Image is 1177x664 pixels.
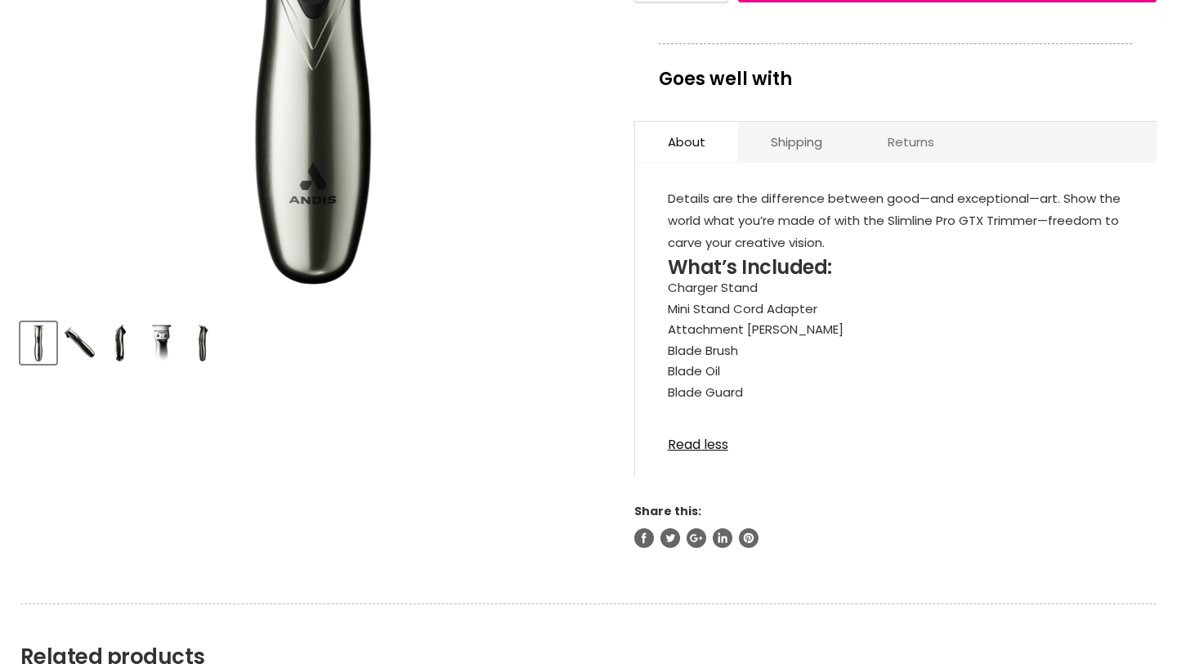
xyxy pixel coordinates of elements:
button: Andis Slimline Pro GTX Cordless Trimmer - Wide Blade [102,322,138,364]
h3: What’s Included: [668,257,1124,278]
img: Andis Slimline Pro GTX Cordless Trimmer - Wide Blade [63,324,96,362]
a: Shipping [738,122,855,162]
a: Returns [855,122,967,162]
li: Mini Stand Cord Adapter [668,298,1124,320]
li: Blade Guard [668,382,1124,403]
a: Read less [668,428,1124,452]
img: Andis Slimline Pro GTX Cordless Trimmer - Wide Blade [186,324,218,362]
p: Goes well with [659,43,1132,97]
li: Charger Stand [668,277,1124,298]
button: Andis Slimline Pro GTX Cordless Trimmer - Wide Blade [20,322,56,364]
img: Andis Slimline Pro GTX Cordless Trimmer - Wide Blade [104,324,136,362]
button: Andis Slimline Pro GTX Cordless Trimmer - Wide Blade [143,322,179,364]
li: Blade Brush [668,340,1124,361]
div: Product thumbnails [18,317,608,364]
span: Share this: [634,503,701,519]
button: Andis Slimline Pro GTX Cordless Trimmer - Wide Blade [184,322,220,364]
li: Attachment [PERSON_NAME] [668,319,1124,340]
a: About [635,122,738,162]
aside: Share this: [634,504,1157,548]
li: Blade Oil [668,361,1124,382]
p: Details are the difference between good—and exceptional—art. Show the world what you’re made of w... [668,187,1124,257]
img: Andis Slimline Pro GTX Cordless Trimmer - Wide Blade [145,324,177,362]
img: Andis Slimline Pro GTX Cordless Trimmer - Wide Blade [22,324,55,362]
button: Andis Slimline Pro GTX Cordless Trimmer - Wide Blade [61,322,97,364]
